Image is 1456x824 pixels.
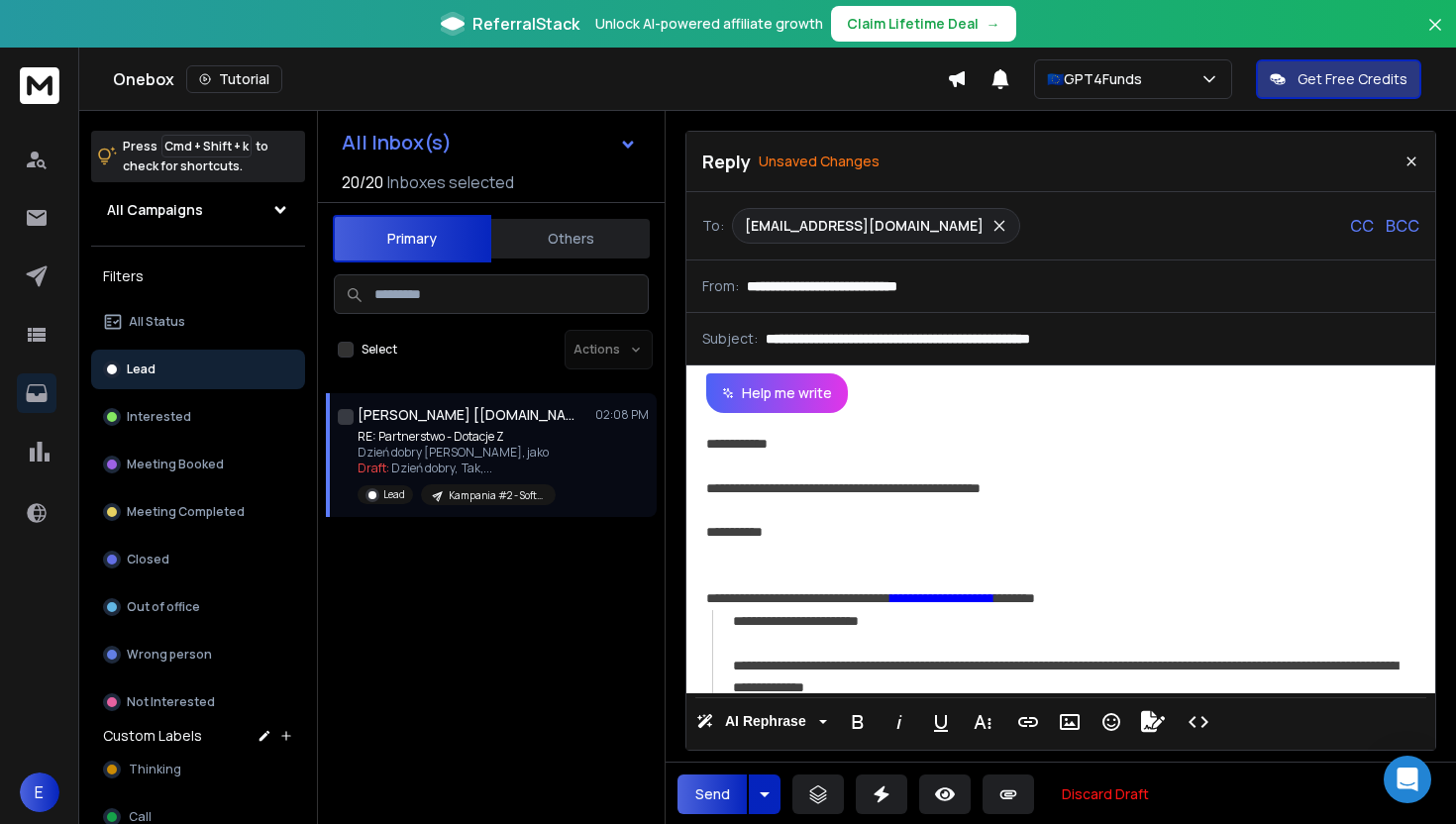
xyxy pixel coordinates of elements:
[702,148,751,175] p: Reply
[91,445,305,484] button: Meeting Booked
[20,772,59,812] button: E
[692,702,831,742] button: AI Rephrase
[358,445,556,461] p: Dzień dobry [PERSON_NAME], jako
[391,460,492,476] span: Dzień dobry, Tak, ...
[706,373,848,413] button: Help me write
[1180,702,1217,742] button: Code View
[91,262,305,290] h3: Filters
[91,750,305,789] button: Thinking
[1422,12,1448,59] button: Close banner
[91,587,305,627] button: Out of office
[127,504,245,520] p: Meeting Completed
[91,540,305,579] button: Closed
[677,774,747,814] button: Send
[839,702,877,742] button: Bold (⌘B)
[127,457,224,472] p: Meeting Booked
[595,14,823,34] p: Unlock AI-powered affiliate growth
[1298,69,1407,89] p: Get Free Credits
[358,429,556,445] p: RE: Partnerstwo - Dotacje Z
[127,409,191,425] p: Interested
[831,6,1016,42] button: Claim Lifetime Deal→
[383,487,405,502] p: Lead
[91,492,305,532] button: Meeting Completed
[1051,702,1089,742] button: Insert Image (⌘P)
[127,552,169,567] p: Closed
[1384,756,1431,803] div: Open Intercom Messenger
[964,702,1001,742] button: More Text
[91,190,305,230] button: All Campaigns
[107,200,203,220] h1: All Campaigns
[702,329,758,349] p: Subject:
[1047,69,1150,89] p: 🇪🇺GPT4Funds
[186,65,282,93] button: Tutorial
[113,65,947,93] div: Onebox
[721,713,810,730] span: AI Rephrase
[91,397,305,437] button: Interested
[161,135,252,157] span: Cmd + Shift + k
[745,216,984,236] p: [EMAIL_ADDRESS][DOMAIN_NAME]
[922,702,960,742] button: Underline (⌘U)
[91,302,305,342] button: All Status
[702,276,739,296] p: From:
[1009,702,1047,742] button: Insert Link (⌘K)
[127,694,215,710] p: Not Interested
[595,407,649,423] p: 02:08 PM
[91,350,305,389] button: Lead
[387,170,514,194] h3: Inboxes selected
[759,152,880,171] p: Unsaved Changes
[103,726,202,746] h3: Custom Labels
[91,682,305,722] button: Not Interested
[342,170,383,194] span: 20 / 20
[1386,214,1419,238] p: BCC
[91,635,305,674] button: Wrong person
[358,460,389,476] span: Draft:
[987,14,1000,34] span: →
[129,314,185,330] p: All Status
[333,215,491,262] button: Primary
[342,133,452,153] h1: All Inbox(s)
[1350,214,1374,238] p: CC
[129,762,181,777] span: Thinking
[1046,774,1165,814] button: Discard Draft
[1134,702,1172,742] button: Signature
[449,488,544,503] p: Kampania #2 - Software House
[702,216,724,236] p: To:
[491,217,650,260] button: Others
[1256,59,1421,99] button: Get Free Credits
[358,405,575,425] h1: [PERSON_NAME] [[DOMAIN_NAME]]
[326,123,653,162] button: All Inbox(s)
[127,599,200,615] p: Out of office
[127,647,212,663] p: Wrong person
[472,12,579,36] span: ReferralStack
[127,361,156,377] p: Lead
[362,342,397,358] label: Select
[123,137,268,176] p: Press to check for shortcuts.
